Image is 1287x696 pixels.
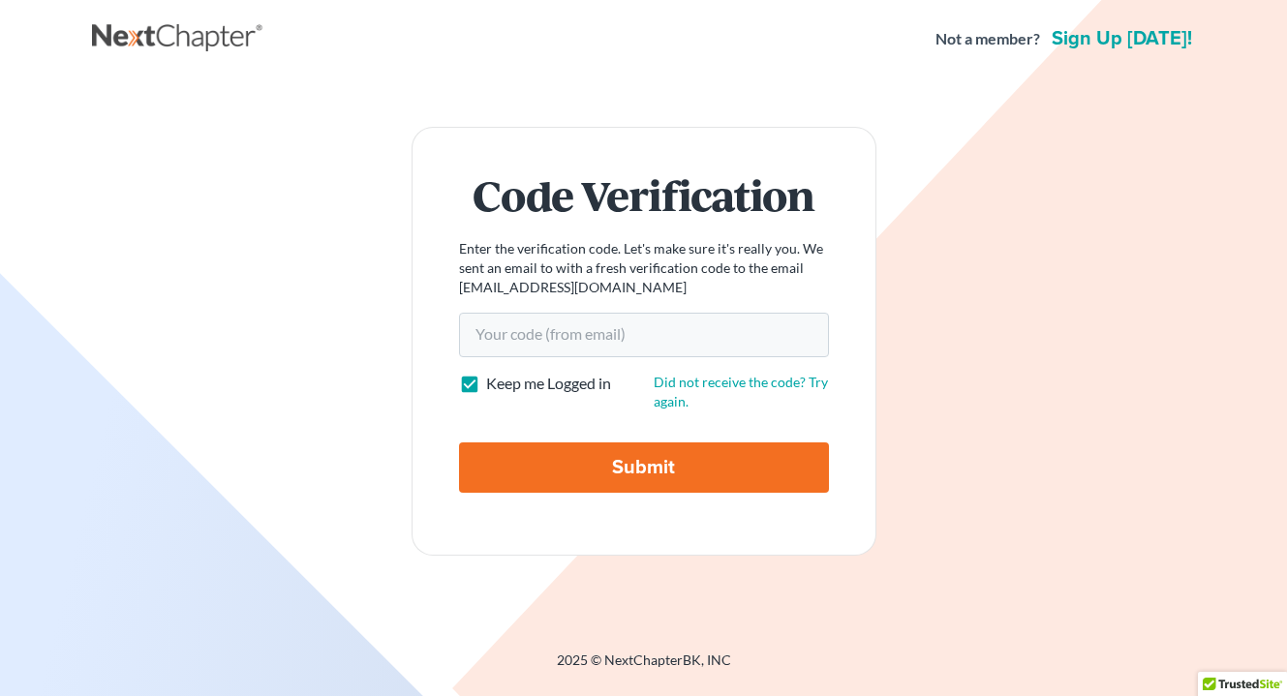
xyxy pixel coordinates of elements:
[459,313,829,357] input: Your code (from email)
[935,28,1040,50] strong: Not a member?
[1048,29,1196,48] a: Sign up [DATE]!
[459,239,829,297] p: Enter the verification code. Let's make sure it's really you. We sent an email to with a fresh ve...
[459,174,829,216] h1: Code Verification
[486,373,611,395] label: Keep me Logged in
[654,374,828,409] a: Did not receive the code? Try again.
[459,442,829,493] input: Submit
[92,651,1196,685] div: 2025 © NextChapterBK, INC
